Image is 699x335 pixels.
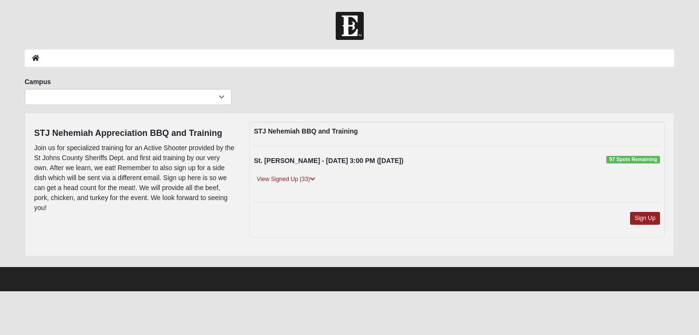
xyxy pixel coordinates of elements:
[34,128,235,139] h4: STJ Nehemiah Appreciation BBQ and Training
[25,77,51,86] label: Campus
[34,143,235,213] p: Join us for specialized training for an Active Shooter provided by the St Johns County Sheriffs D...
[630,212,660,225] a: Sign Up
[254,157,403,164] strong: St. [PERSON_NAME] - [DATE] 3:00 PM ([DATE])
[254,127,358,135] strong: STJ Nehemiah BBQ and Training
[254,174,318,184] a: View Signed Up (33)
[606,156,660,163] span: 97 Spots Remaining
[336,12,364,40] img: Church of Eleven22 Logo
